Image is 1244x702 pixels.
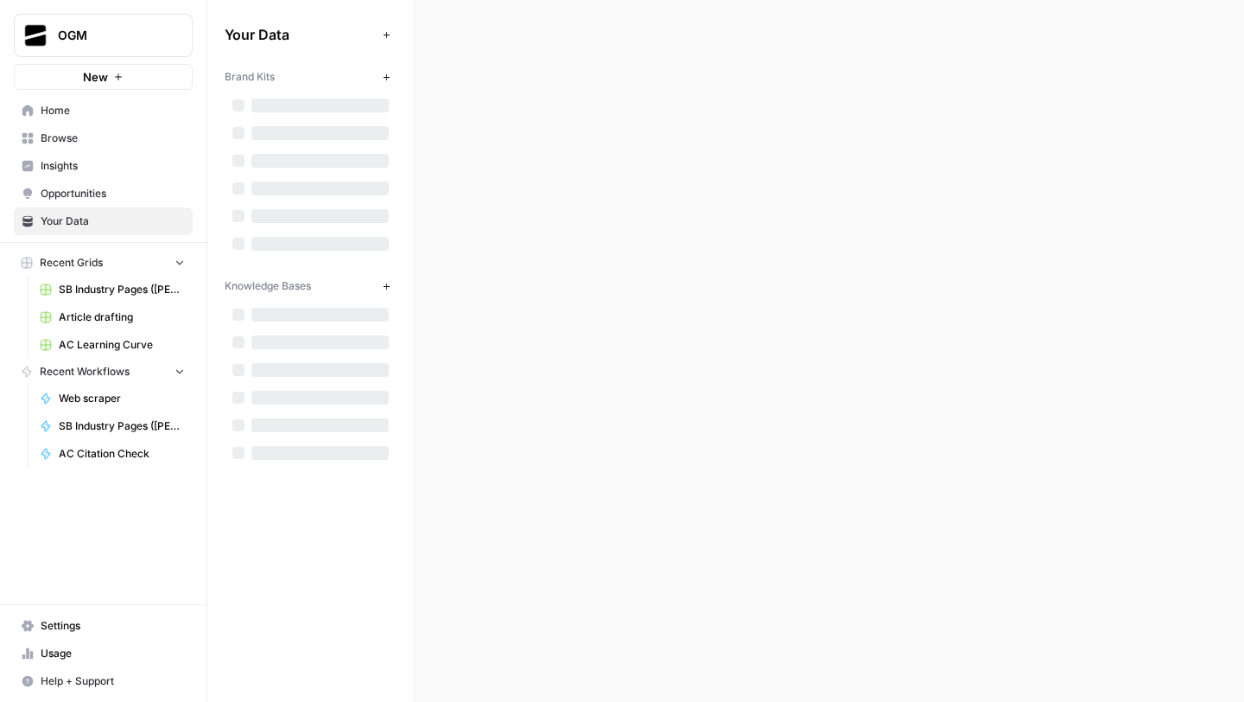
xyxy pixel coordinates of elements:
[41,158,185,174] span: Insights
[41,186,185,201] span: Opportunities
[41,618,185,634] span: Settings
[41,673,185,689] span: Help + Support
[32,331,193,359] a: AC Learning Curve
[59,418,185,434] span: SB Industry Pages ([PERSON_NAME] v3)
[14,152,193,180] a: Insights
[32,303,193,331] a: Article drafting
[41,214,185,229] span: Your Data
[59,282,185,297] span: SB Industry Pages ([PERSON_NAME] v3) Grid
[40,255,103,271] span: Recent Grids
[41,646,185,661] span: Usage
[59,391,185,406] span: Web scraper
[14,124,193,152] a: Browse
[14,14,193,57] button: Workspace: OGM
[225,278,311,294] span: Knowledge Bases
[40,364,130,380] span: Recent Workflows
[20,20,51,51] img: OGM Logo
[32,276,193,303] a: SB Industry Pages ([PERSON_NAME] v3) Grid
[32,385,193,412] a: Web scraper
[41,131,185,146] span: Browse
[14,359,193,385] button: Recent Workflows
[225,69,275,85] span: Brand Kits
[59,446,185,462] span: AC Citation Check
[59,310,185,325] span: Article drafting
[14,207,193,235] a: Your Data
[32,440,193,468] a: AC Citation Check
[32,412,193,440] a: SB Industry Pages ([PERSON_NAME] v3)
[14,97,193,124] a: Home
[59,337,185,353] span: AC Learning Curve
[83,68,108,86] span: New
[14,250,193,276] button: Recent Grids
[14,180,193,207] a: Opportunities
[14,640,193,667] a: Usage
[14,612,193,640] a: Settings
[14,64,193,90] button: New
[41,103,185,118] span: Home
[58,27,162,44] span: OGM
[225,24,376,45] span: Your Data
[14,667,193,695] button: Help + Support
